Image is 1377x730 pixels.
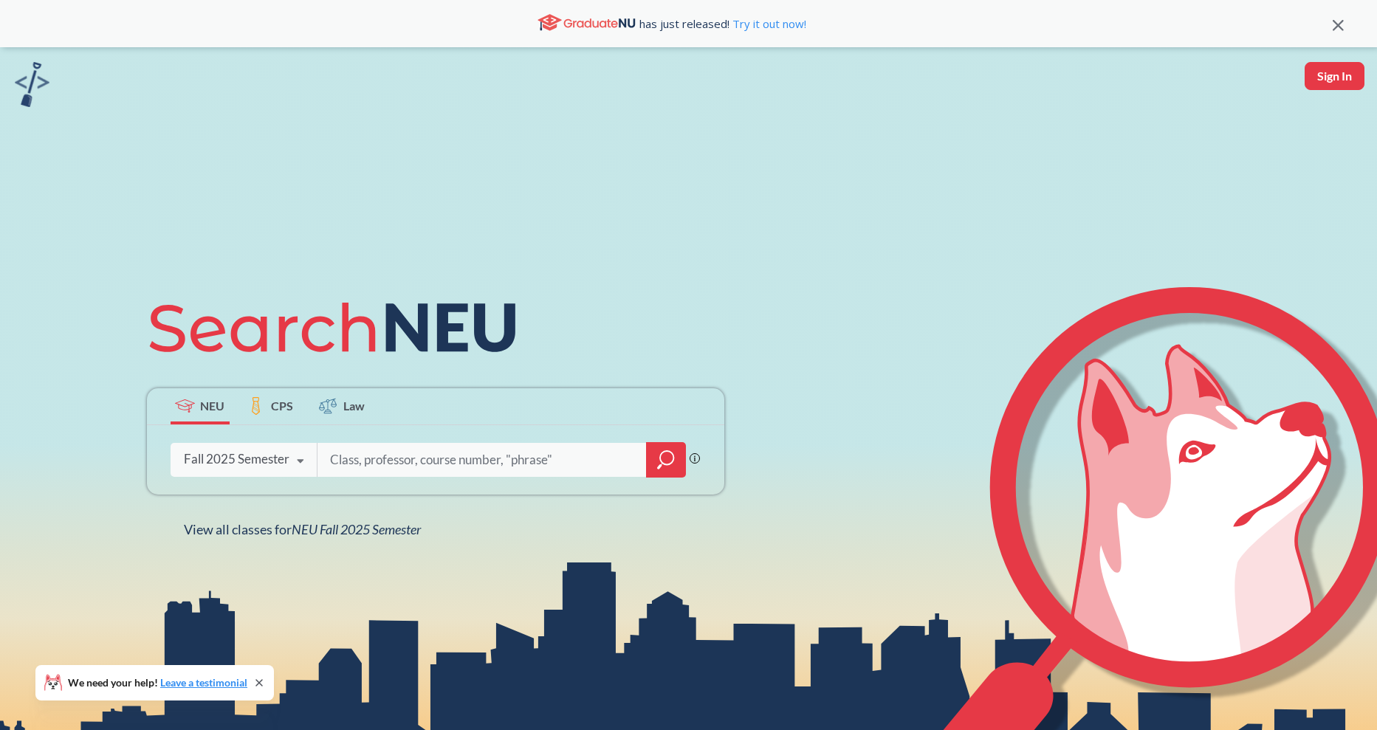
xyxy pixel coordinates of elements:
[271,397,293,414] span: CPS
[160,676,247,689] a: Leave a testimonial
[646,442,686,478] div: magnifying glass
[1305,62,1364,90] button: Sign In
[343,397,365,414] span: Law
[657,450,675,470] svg: magnifying glass
[15,62,49,107] img: sandbox logo
[729,16,806,31] a: Try it out now!
[200,397,224,414] span: NEU
[184,521,421,537] span: View all classes for
[292,521,421,537] span: NEU Fall 2025 Semester
[15,62,49,111] a: sandbox logo
[184,451,289,467] div: Fall 2025 Semester
[68,678,247,688] span: We need your help!
[329,444,636,475] input: Class, professor, course number, "phrase"
[639,16,806,32] span: has just released!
